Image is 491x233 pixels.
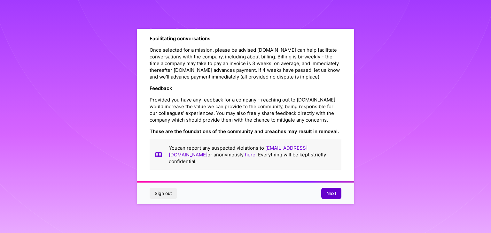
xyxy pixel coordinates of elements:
[321,188,341,199] button: Next
[150,128,339,134] strong: These are the foundations of the community and breaches may result in removal.
[169,145,308,158] a: [EMAIL_ADDRESS][DOMAIN_NAME]
[169,145,336,165] p: You can report any suspected violations to or anonymously . Everything will be kept strictly conf...
[155,145,162,165] img: book icon
[326,190,336,197] span: Next
[150,35,210,41] strong: Facilitating conversations
[150,85,172,91] strong: Feedback
[150,96,341,123] p: Provided you have any feedback for a company - reaching out to [DOMAIN_NAME] would increase the v...
[155,190,172,197] span: Sign out
[150,188,177,199] button: Sign out
[150,47,341,80] p: Once selected for a mission, please be advised [DOMAIN_NAME] can help facilitate conversations wi...
[245,152,255,158] a: here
